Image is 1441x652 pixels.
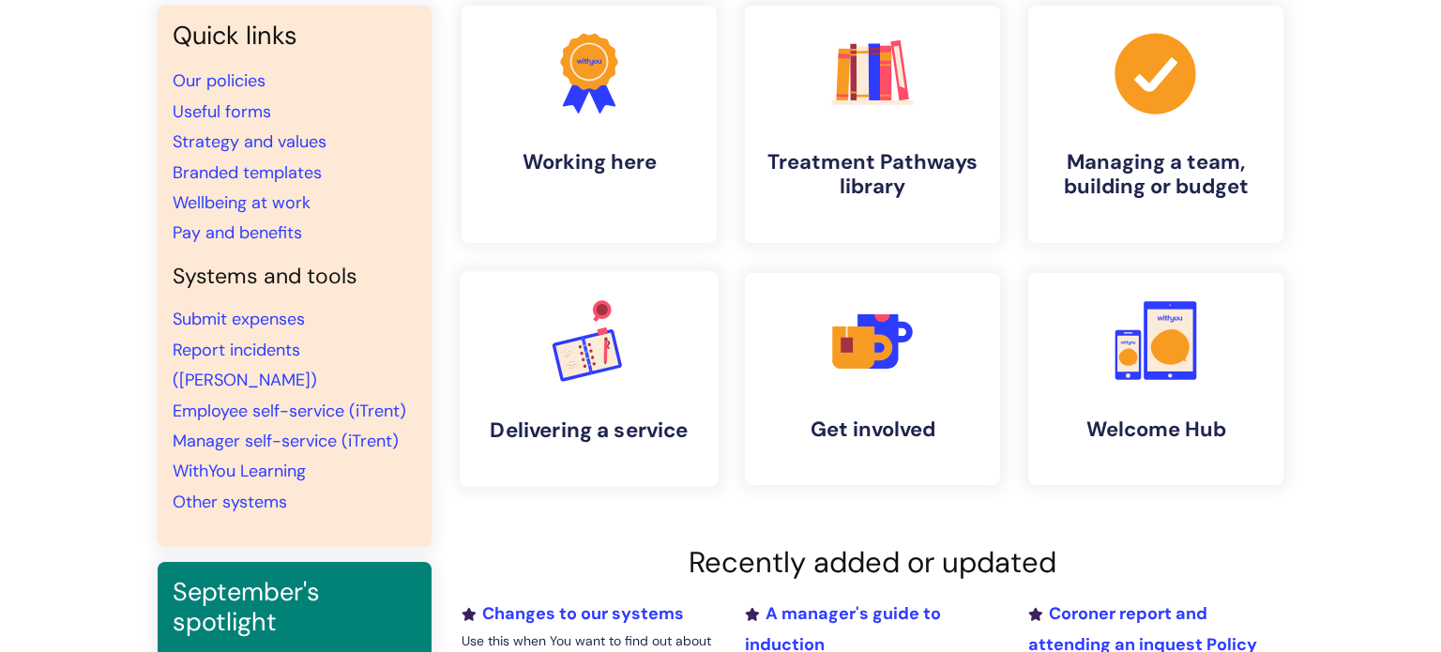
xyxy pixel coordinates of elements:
a: Submit expenses [173,308,305,330]
h4: Working here [477,150,702,174]
a: Treatment Pathways library [745,6,1000,243]
a: Strategy and values [173,130,326,153]
a: Wellbeing at work [173,191,311,214]
a: Useful forms [173,100,271,123]
h2: Recently added or updated [462,545,1283,580]
a: WithYou Learning [173,460,306,482]
h3: Quick links [173,21,417,51]
a: Report incidents ([PERSON_NAME]) [173,339,317,391]
a: Other systems [173,491,287,513]
a: Get involved [745,273,1000,485]
a: Changes to our systems [462,602,684,625]
a: Manager self-service (iTrent) [173,430,399,452]
h4: Get involved [760,417,985,442]
a: Delivering a service [460,271,719,487]
h4: Systems and tools [173,264,417,290]
a: Branded templates [173,161,322,184]
a: Employee self-service (iTrent) [173,400,406,422]
h4: Treatment Pathways library [760,150,985,200]
a: Managing a team, building or budget [1028,6,1283,243]
h3: September's spotlight [173,577,417,638]
a: Our policies [173,69,265,92]
a: Pay and benefits [173,221,302,244]
h4: Delivering a service [475,417,704,443]
h4: Managing a team, building or budget [1043,150,1268,200]
h4: Welcome Hub [1043,417,1268,442]
a: Welcome Hub [1028,273,1283,485]
a: Working here [462,6,717,243]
